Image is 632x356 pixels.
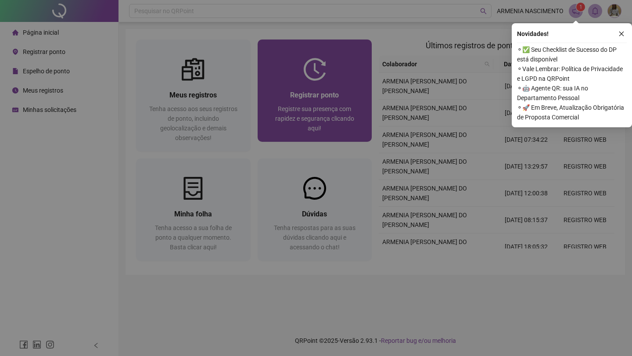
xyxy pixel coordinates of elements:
span: ⚬ Vale Lembrar: Política de Privacidade e LGPD na QRPoint [517,64,627,83]
span: ⚬ ✅ Seu Checklist de Sucesso do DP está disponível [517,45,627,64]
span: Novidades ! [517,29,549,39]
span: ⚬ 🚀 Em Breve, Atualização Obrigatória de Proposta Comercial [517,103,627,122]
span: ⚬ 🤖 Agente QR: sua IA no Departamento Pessoal [517,83,627,103]
span: close [618,31,625,37]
